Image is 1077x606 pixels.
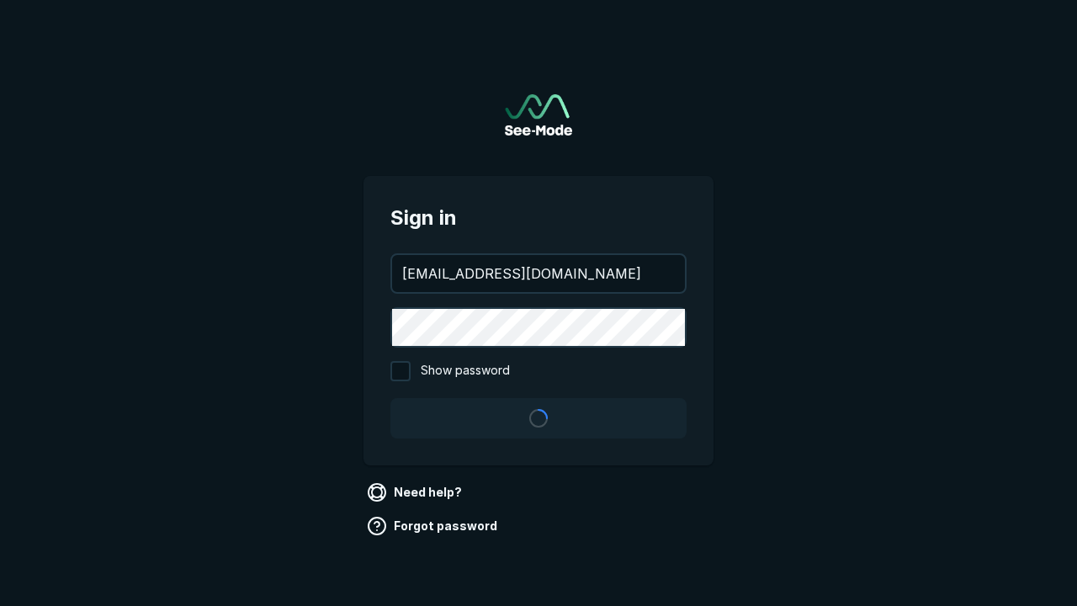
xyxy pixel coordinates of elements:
a: Forgot password [363,513,504,540]
span: Show password [421,361,510,381]
a: Go to sign in [505,94,572,136]
span: Sign in [390,203,687,233]
a: Need help? [363,479,469,506]
img: See-Mode Logo [505,94,572,136]
input: your@email.com [392,255,685,292]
